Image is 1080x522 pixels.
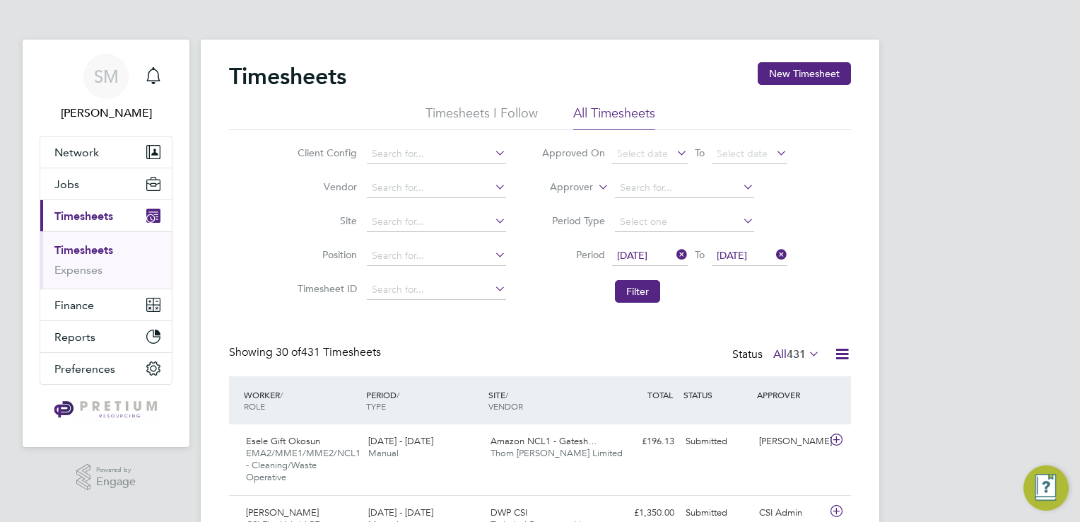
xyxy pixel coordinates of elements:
button: Timesheets [40,200,172,231]
span: Manual [368,447,399,459]
div: Status [732,345,823,365]
label: All [773,347,820,361]
label: Client Config [293,146,357,159]
div: PERIOD [363,382,485,419]
span: Amazon NCL1 - Gatesh… [491,435,597,447]
div: Timesheets [40,231,172,289]
input: Search for... [367,144,506,164]
button: Engage Resource Center [1023,465,1069,511]
img: pretium-logo-retina.png [50,399,161,422]
span: To [691,144,709,162]
button: Finance [40,289,172,320]
a: Timesheets [54,243,113,257]
span: VENDOR [488,400,523,412]
div: [PERSON_NAME] [753,430,827,453]
button: Reports [40,321,172,352]
a: Go to home page [40,399,172,422]
span: Select date [717,147,768,160]
span: [DATE] [717,249,747,262]
input: Search for... [367,246,506,266]
div: SITE [485,382,607,419]
span: [DATE] - [DATE] [368,506,433,518]
li: Timesheets I Follow [425,105,538,130]
span: [DATE] - [DATE] [368,435,433,447]
nav: Main navigation [23,40,189,447]
span: Jobs [54,178,79,191]
label: Period Type [541,214,605,227]
span: Esele Gift Okosun [246,435,320,447]
span: DWP CSI [491,506,527,518]
span: Preferences [54,362,115,376]
span: Select date [617,147,668,160]
span: TOTAL [647,389,673,400]
div: WORKER [240,382,363,419]
a: SM[PERSON_NAME] [40,54,172,122]
span: / [505,389,508,400]
a: Powered byEngage [76,464,136,491]
div: Showing [229,345,384,360]
label: Approved On [541,146,605,159]
span: Timesheets [54,209,113,223]
button: Network [40,137,172,168]
span: EMA2/MME1/MME2/NCL1 - Cleaning/Waste Operative [246,447,360,483]
span: [DATE] [617,249,647,262]
span: Powered by [96,464,136,476]
div: Submitted [680,430,753,453]
button: Jobs [40,168,172,199]
h2: Timesheets [229,62,346,91]
span: / [397,389,399,400]
div: APPROVER [753,382,827,407]
span: / [280,389,283,400]
span: Sinead Mills [40,105,172,122]
label: Vendor [293,180,357,193]
span: 431 [787,347,806,361]
span: Finance [54,298,94,312]
span: Engage [96,476,136,488]
span: TYPE [366,400,386,412]
span: Thorn [PERSON_NAME] Limited [491,447,623,459]
input: Search for... [367,212,506,232]
span: Network [54,146,99,159]
label: Position [293,248,357,261]
span: 30 of [276,345,301,359]
input: Search for... [367,280,506,300]
label: Period [541,248,605,261]
input: Select one [615,212,754,232]
span: ROLE [244,400,265,412]
label: Site [293,214,357,227]
div: £196.13 [606,430,680,453]
li: All Timesheets [573,105,655,130]
span: SM [94,67,119,86]
button: New Timesheet [758,62,851,85]
button: Preferences [40,353,172,384]
span: To [691,245,709,264]
input: Search for... [367,178,506,198]
label: Approver [529,180,593,195]
a: Expenses [54,263,102,277]
span: [PERSON_NAME] [246,506,319,518]
div: STATUS [680,382,753,407]
span: Reports [54,330,95,344]
input: Search for... [615,178,754,198]
button: Filter [615,280,660,303]
label: Timesheet ID [293,282,357,295]
span: 431 Timesheets [276,345,381,359]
